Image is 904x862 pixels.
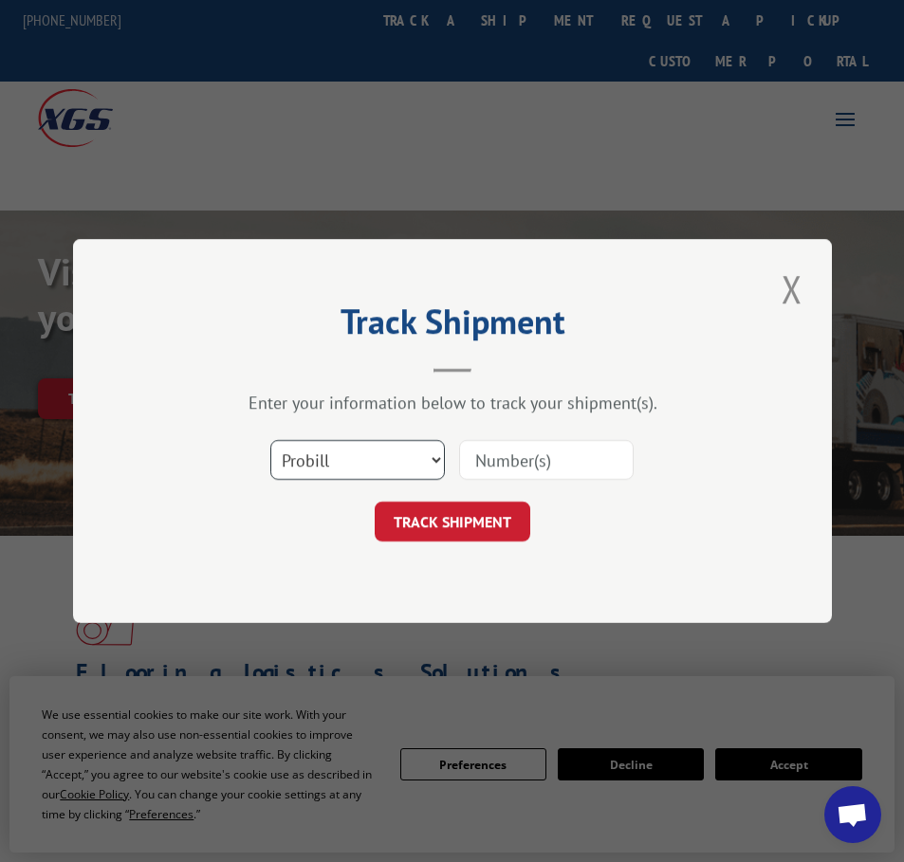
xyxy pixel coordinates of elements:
[824,786,881,843] a: Open chat
[375,502,530,541] button: TRACK SHIPMENT
[776,263,808,315] button: Close modal
[168,392,737,413] div: Enter your information below to track your shipment(s).
[459,440,634,480] input: Number(s)
[168,308,737,344] h2: Track Shipment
